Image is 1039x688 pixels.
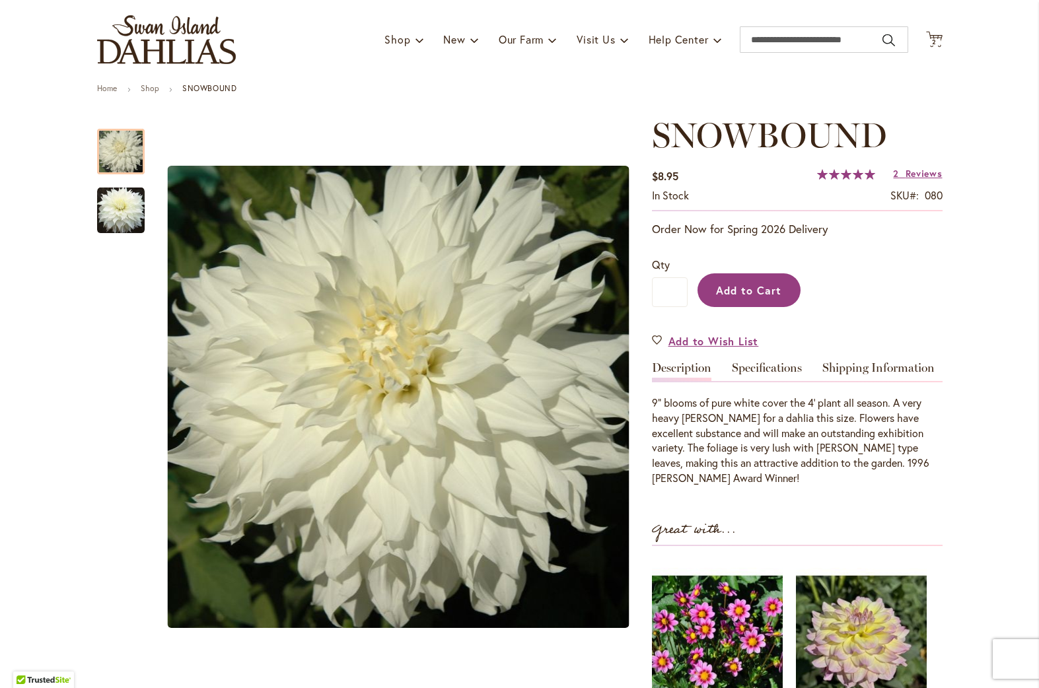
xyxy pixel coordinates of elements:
div: 100% [817,169,875,180]
span: New [443,32,465,46]
p: Order Now for Spring 2026 Delivery [652,221,943,237]
span: $8.95 [652,169,678,183]
span: Add to Cart [716,283,781,297]
span: 2 [893,167,899,180]
span: Shop [384,32,410,46]
span: Reviews [906,167,943,180]
p: 9" blooms of pure white cover the 4' plant all season. A very heavy [PERSON_NAME] for a dahlia th... [652,396,943,486]
span: Add to Wish List [668,333,759,349]
span: Qty [652,258,670,271]
span: Visit Us [577,32,615,46]
div: Snowbound [158,116,639,679]
div: SnowboundSnowbound [158,116,639,679]
div: Product Images [158,116,699,679]
span: Help Center [649,32,709,46]
span: In stock [652,188,689,202]
a: Description [652,362,711,381]
span: SNOWBOUND [652,114,887,156]
div: Snowbound [97,116,158,174]
a: store logo [97,15,236,64]
span: Our Farm [499,32,544,46]
strong: SNOWBOUND [182,83,236,93]
div: Detailed Product Info [652,362,943,486]
img: Snowbound [97,187,145,234]
div: Availability [652,188,689,203]
a: Shop [141,83,159,93]
a: 2 Reviews [893,167,942,180]
span: 2 [932,38,937,46]
a: Specifications [732,362,802,381]
button: Add to Cart [698,273,801,307]
iframe: Launch Accessibility Center [10,641,47,678]
div: 080 [925,188,943,203]
a: Home [97,83,118,93]
img: Snowbound [167,166,629,628]
button: 2 [926,31,943,49]
a: Shipping Information [822,362,935,381]
strong: SKU [890,188,919,202]
a: Add to Wish List [652,333,759,349]
strong: Great with... [652,519,736,541]
div: Snowbound [97,174,145,233]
